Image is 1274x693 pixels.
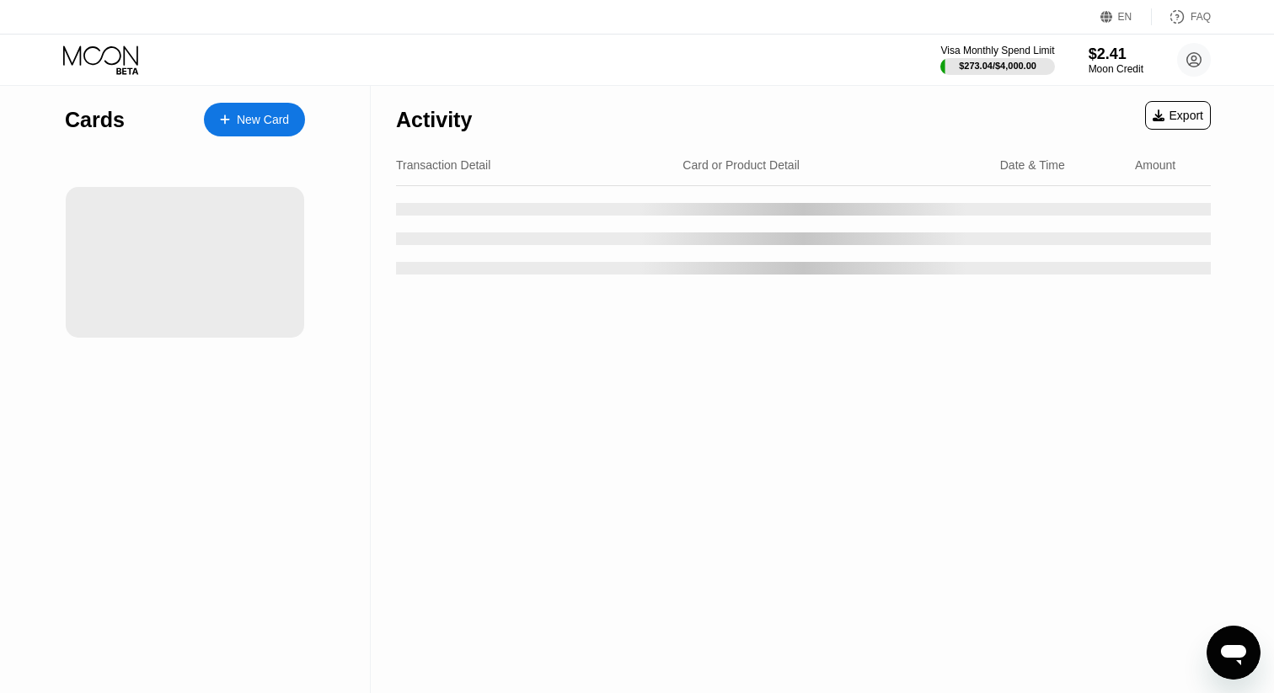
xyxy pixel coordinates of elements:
[65,108,125,132] div: Cards
[1089,45,1143,75] div: $2.41Moon Credit
[1191,11,1211,23] div: FAQ
[940,45,1054,75] div: Visa Monthly Spend Limit$273.04/$4,000.00
[1089,63,1143,75] div: Moon Credit
[204,103,305,136] div: New Card
[1152,8,1211,25] div: FAQ
[237,113,289,127] div: New Card
[1118,11,1132,23] div: EN
[1153,109,1203,122] div: Export
[1000,158,1065,172] div: Date & Time
[940,45,1054,56] div: Visa Monthly Spend Limit
[1100,8,1152,25] div: EN
[1089,45,1143,63] div: $2.41
[396,158,490,172] div: Transaction Detail
[396,108,472,132] div: Activity
[1207,626,1261,680] iframe: לחצן לפתיחת חלון הודעות הטקסט
[1145,101,1211,130] div: Export
[682,158,800,172] div: Card or Product Detail
[1135,158,1175,172] div: Amount
[959,61,1036,71] div: $273.04 / $4,000.00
